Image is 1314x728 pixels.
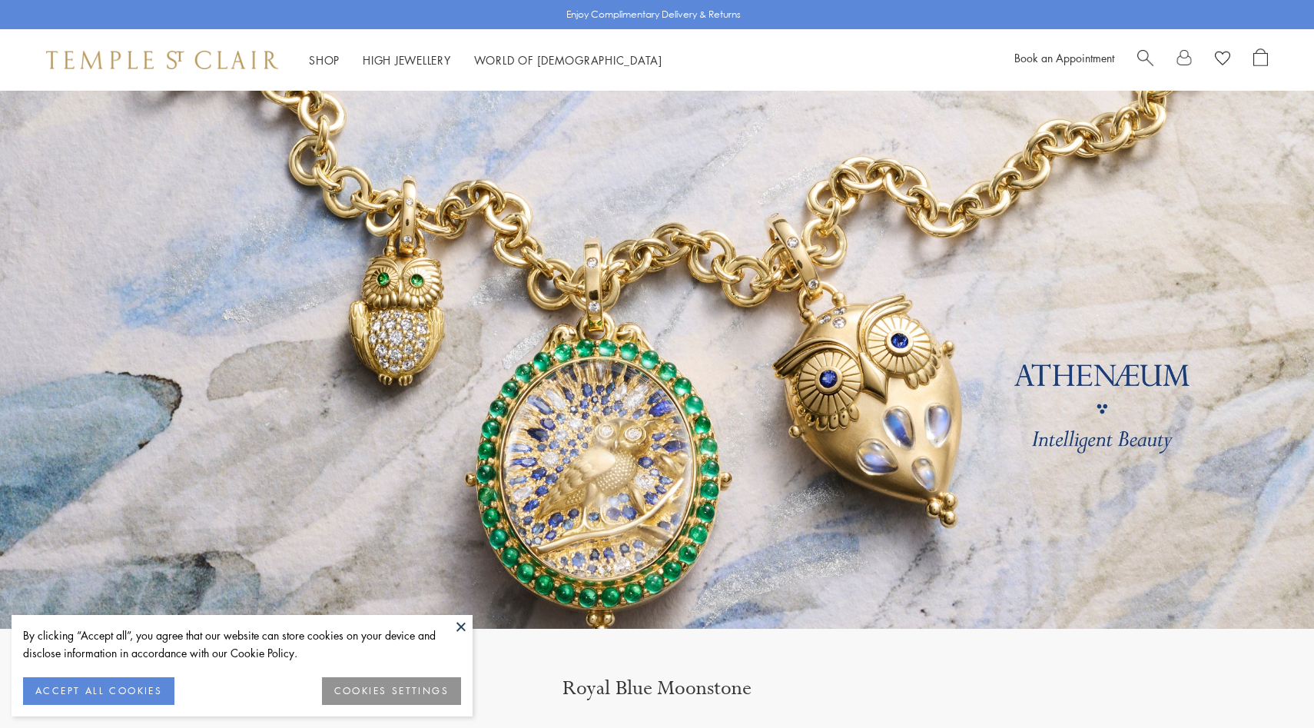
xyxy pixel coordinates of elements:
a: Search [1137,48,1153,71]
a: High JewelleryHigh Jewellery [363,52,451,68]
a: Book an Appointment [1014,50,1114,65]
div: By clicking “Accept all”, you agree that our website can store cookies on your device and disclos... [23,627,461,662]
button: COOKIES SETTINGS [322,677,461,705]
a: World of [DEMOGRAPHIC_DATA]World of [DEMOGRAPHIC_DATA] [474,52,662,68]
iframe: Gorgias live chat messenger [1237,656,1299,713]
a: View Wishlist [1215,48,1230,71]
p: Enjoy Complimentary Delivery & Returns [566,7,741,22]
img: Temple St. Clair [46,51,278,69]
a: Open Shopping Bag [1253,48,1268,71]
nav: Main navigation [309,51,662,70]
a: ShopShop [309,52,340,68]
h1: Royal Blue Moonstone [61,675,1253,702]
button: ACCEPT ALL COOKIES [23,677,174,705]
